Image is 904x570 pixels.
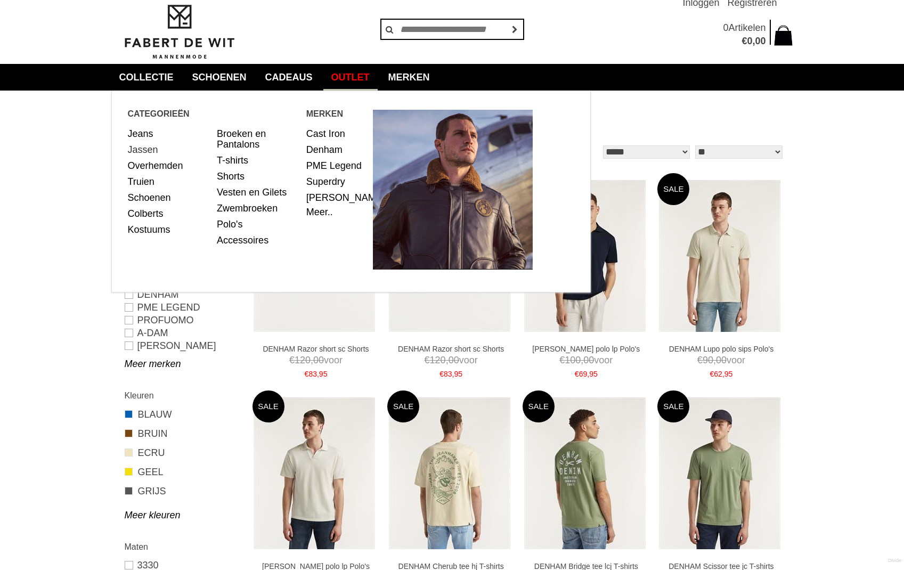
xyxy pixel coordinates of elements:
[713,355,716,365] span: ,
[425,355,430,365] span: €
[710,370,714,378] span: €
[373,110,533,270] img: Heren
[389,397,510,549] img: DENHAM Cherub tee hj T-shirts
[128,190,209,206] a: Schoenen
[454,370,462,378] span: 95
[184,64,255,91] a: Schoenen
[306,158,365,174] a: PME Legend
[697,355,703,365] span: €
[583,355,594,365] span: 00
[295,355,311,365] span: 120
[722,370,724,378] span: ,
[217,126,298,152] a: Broeken en Pantalons
[119,3,239,61] img: Fabert de Wit
[308,370,317,378] span: 83
[125,301,239,314] a: PME LEGEND
[589,370,598,378] span: 95
[128,206,209,222] a: Colberts
[306,174,365,190] a: Superdry
[217,232,298,248] a: Accessoires
[128,222,209,238] a: Kostuums
[257,354,374,367] span: voor
[559,355,565,365] span: €
[217,200,298,216] a: Zwembroeken
[716,355,727,365] span: 00
[125,484,239,498] a: GRIJS
[125,389,239,402] h2: Kleuren
[724,370,733,378] span: 95
[527,344,645,354] a: [PERSON_NAME] polo lp Polo's
[128,142,209,158] a: Jassen
[430,355,446,365] span: 120
[444,370,452,378] span: 83
[581,355,583,365] span: ,
[128,174,209,190] a: Truien
[306,207,333,217] a: Meer..
[128,126,209,142] a: Jeans
[565,355,581,365] span: 100
[659,180,780,332] img: DENHAM Lupo polo sips Polo's
[217,184,298,200] a: Vesten en Gilets
[703,355,713,365] span: 90
[257,64,321,91] a: Cadeaus
[128,158,209,174] a: Overhemden
[306,190,365,206] a: [PERSON_NAME]
[306,142,365,158] a: Denham
[125,357,239,370] a: Meer merken
[125,465,239,479] a: GEEL
[579,370,588,378] span: 69
[125,446,239,460] a: ECRU
[747,36,752,46] span: 0
[125,339,239,352] a: [PERSON_NAME]
[752,36,755,46] span: ,
[125,314,239,327] a: PROFUOMO
[313,355,324,365] span: 00
[125,540,239,553] h2: Maten
[217,216,298,232] a: Polo's
[317,370,319,378] span: ,
[755,36,765,46] span: 00
[742,36,747,46] span: €
[289,355,295,365] span: €
[254,397,375,549] img: DENHAM Tony polo lp Polo's
[217,168,298,184] a: Shorts
[439,370,444,378] span: €
[663,354,780,367] span: voor
[393,344,510,354] a: DENHAM Razor short sc Shorts
[125,427,239,441] a: BRUIN
[125,509,239,522] a: Meer kleuren
[446,355,449,365] span: ,
[125,408,239,421] a: BLAUW
[125,288,239,301] a: DENHAM
[125,327,239,339] a: A-DAM
[659,397,780,549] img: DENHAM Scissor tee jc T-shirts
[111,64,182,91] a: collectie
[663,344,780,354] a: DENHAM Lupo polo sips Polo's
[452,370,454,378] span: ,
[217,152,298,168] a: T-shirts
[527,354,645,367] span: voor
[587,370,589,378] span: ,
[128,107,306,120] span: Categorieën
[319,370,328,378] span: 95
[575,370,579,378] span: €
[888,554,901,567] a: Divide
[306,107,373,120] span: Merken
[393,354,510,367] span: voor
[257,344,374,354] a: DENHAM Razor short sc Shorts
[306,126,365,142] a: Cast Iron
[524,397,646,549] img: DENHAM Bridge tee lcj T-shirts
[728,22,765,33] span: Artikelen
[380,64,438,91] a: Merken
[714,370,722,378] span: 62
[305,370,309,378] span: €
[449,355,459,365] span: 00
[311,355,313,365] span: ,
[723,22,728,33] span: 0
[323,64,378,91] a: Outlet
